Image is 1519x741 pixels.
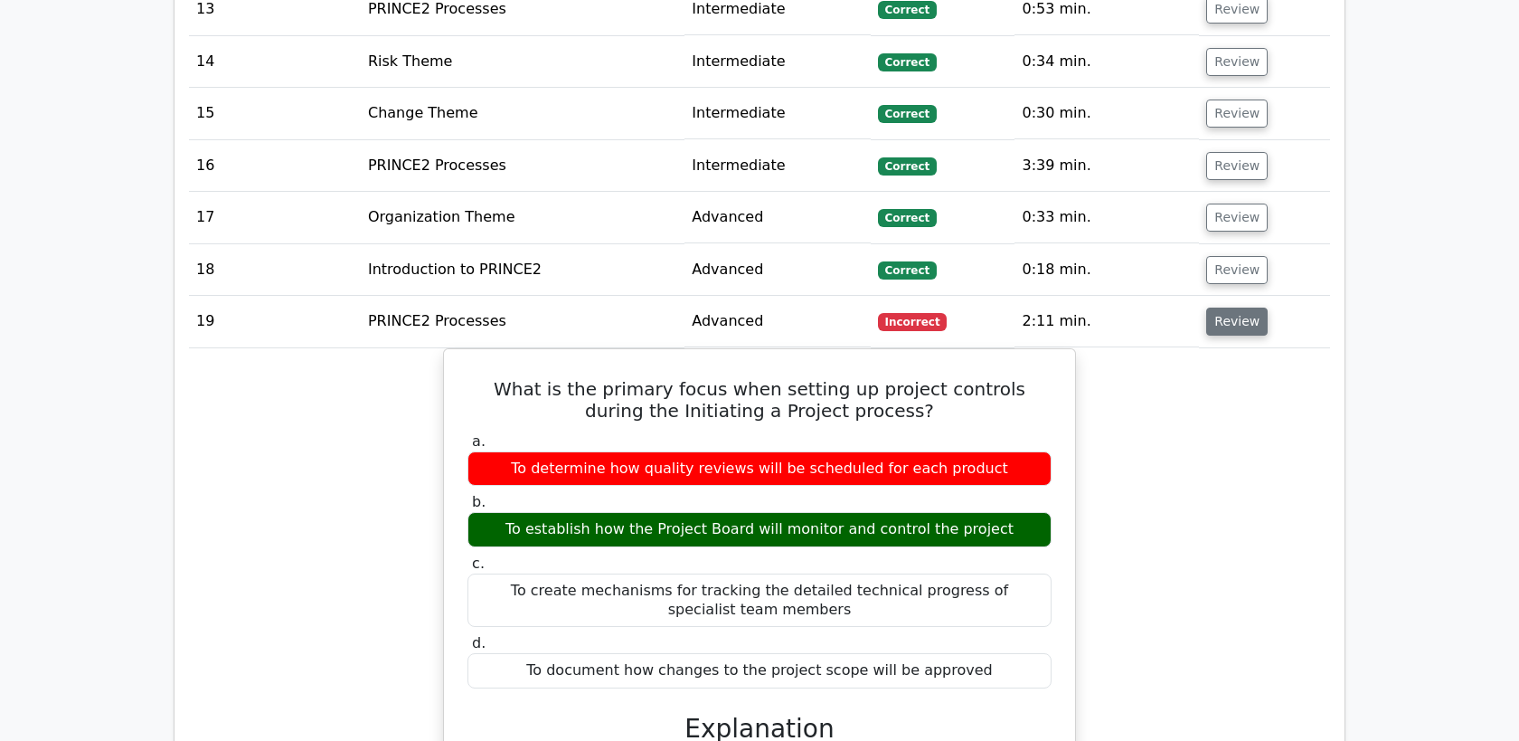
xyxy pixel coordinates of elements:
td: 0:18 min. [1014,244,1199,296]
button: Review [1206,256,1268,284]
td: Advanced [684,244,870,296]
td: Advanced [684,192,870,243]
span: b. [472,493,486,510]
span: Correct [878,209,937,227]
button: Review [1206,100,1268,128]
td: 16 [189,140,361,192]
button: Review [1206,48,1268,76]
td: 0:30 min. [1014,88,1199,139]
span: Correct [878,105,937,123]
span: Incorrect [878,313,948,331]
td: Intermediate [684,36,870,88]
td: Introduction to PRINCE2 [361,244,684,296]
td: Organization Theme [361,192,684,243]
button: Review [1206,204,1268,232]
td: 15 [189,88,361,139]
div: To document how changes to the project scope will be approved [467,653,1052,689]
td: Risk Theme [361,36,684,88]
td: 0:33 min. [1014,192,1199,243]
span: Correct [878,157,937,176]
span: Correct [878,1,937,19]
div: To create mechanisms for tracking the detailed technical progress of specialist team members [467,574,1052,628]
td: PRINCE2 Processes [361,296,684,347]
td: 19 [189,296,361,347]
td: 3:39 min. [1014,140,1199,192]
td: 2:11 min. [1014,296,1199,347]
div: To determine how quality reviews will be scheduled for each product [467,451,1052,487]
td: 0:34 min. [1014,36,1199,88]
td: Advanced [684,296,870,347]
span: Correct [878,261,937,280]
button: Review [1206,152,1268,180]
td: Intermediate [684,88,870,139]
td: Intermediate [684,140,870,192]
span: Correct [878,53,937,71]
td: 14 [189,36,361,88]
button: Review [1206,308,1268,336]
div: To establish how the Project Board will monitor and control the project [467,512,1052,547]
span: d. [472,634,486,651]
span: a. [472,432,486,450]
h5: What is the primary focus when setting up project controls during the Initiating a Project process? [466,378,1053,422]
td: Change Theme [361,88,684,139]
span: c. [472,555,485,572]
td: 17 [189,192,361,243]
td: PRINCE2 Processes [361,140,684,192]
td: 18 [189,244,361,296]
